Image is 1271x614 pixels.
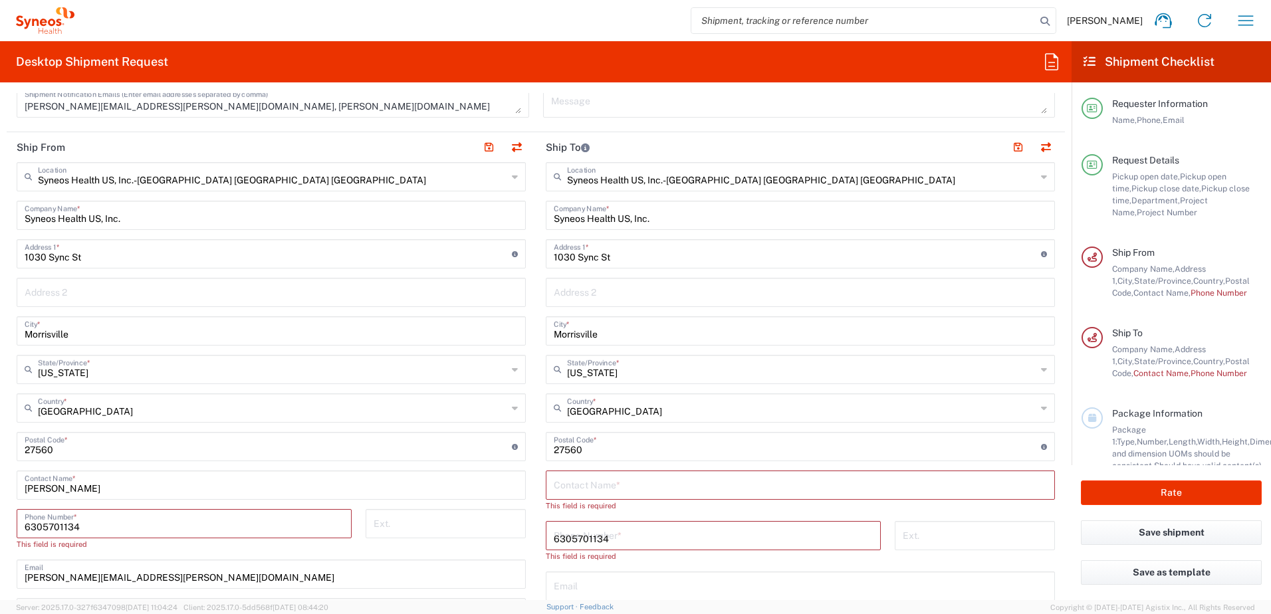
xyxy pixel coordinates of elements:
[16,603,177,611] span: Server: 2025.17.0-327f6347098
[1197,437,1222,447] span: Width,
[1050,601,1255,613] span: Copyright © [DATE]-[DATE] Agistix Inc., All Rights Reserved
[1084,54,1214,70] h2: Shipment Checklist
[1112,328,1143,338] span: Ship To
[580,603,614,611] a: Feedback
[1112,171,1180,181] span: Pickup open date,
[17,141,65,154] h2: Ship From
[1112,155,1179,165] span: Request Details
[546,603,580,611] a: Support
[1112,115,1137,125] span: Name,
[1131,183,1201,193] span: Pickup close date,
[1193,356,1225,366] span: Country,
[1131,195,1180,205] span: Department,
[1137,437,1169,447] span: Number,
[1191,288,1247,298] span: Phone Number
[546,550,881,562] div: This field is required
[1137,115,1163,125] span: Phone,
[1133,368,1191,378] span: Contact Name,
[1112,264,1175,274] span: Company Name,
[1117,356,1134,366] span: City,
[126,603,177,611] span: [DATE] 11:04:24
[1193,276,1225,286] span: Country,
[1112,425,1146,447] span: Package 1:
[1112,247,1155,258] span: Ship From
[546,500,1055,512] div: This field is required
[1112,344,1175,354] span: Company Name,
[1191,368,1247,378] span: Phone Number
[1133,288,1191,298] span: Contact Name,
[273,603,328,611] span: [DATE] 08:44:20
[16,54,168,70] h2: Desktop Shipment Request
[1081,560,1262,585] button: Save as template
[1117,437,1137,447] span: Type,
[17,538,352,550] div: This field is required
[1137,207,1197,217] span: Project Number
[1154,460,1262,470] span: Should have valid content(s)
[1067,15,1143,27] span: [PERSON_NAME]
[1169,437,1197,447] span: Length,
[1081,520,1262,545] button: Save shipment
[183,603,328,611] span: Client: 2025.17.0-5dd568f
[1134,276,1193,286] span: State/Province,
[1222,437,1250,447] span: Height,
[691,8,1036,33] input: Shipment, tracking or reference number
[1112,408,1203,419] span: Package Information
[1134,356,1193,366] span: State/Province,
[546,141,590,154] h2: Ship To
[1081,480,1262,505] button: Rate
[1163,115,1185,125] span: Email
[1117,276,1134,286] span: City,
[1112,98,1208,109] span: Requester Information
